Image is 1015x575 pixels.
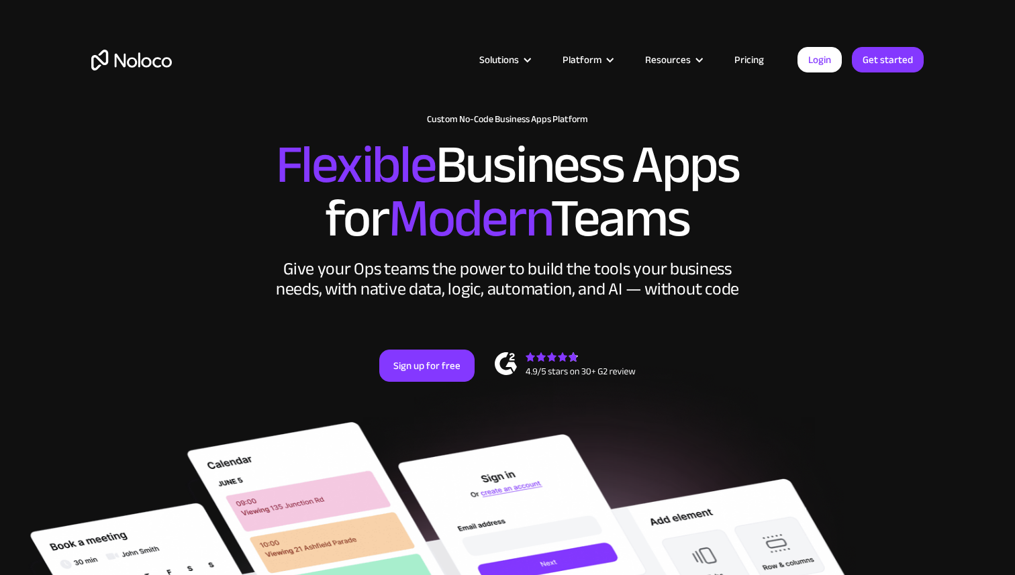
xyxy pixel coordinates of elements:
[389,168,550,268] span: Modern
[797,47,842,72] a: Login
[479,51,519,68] div: Solutions
[276,115,436,215] span: Flexible
[718,51,781,68] a: Pricing
[852,47,924,72] a: Get started
[546,51,628,68] div: Platform
[91,138,924,246] h2: Business Apps for Teams
[645,51,691,68] div: Resources
[273,259,742,299] div: Give your Ops teams the power to build the tools your business needs, with native data, logic, au...
[463,51,546,68] div: Solutions
[628,51,718,68] div: Resources
[563,51,601,68] div: Platform
[379,350,475,382] a: Sign up for free
[91,50,172,70] a: home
